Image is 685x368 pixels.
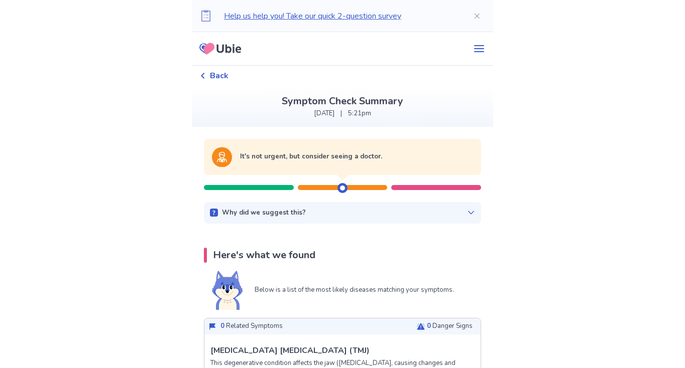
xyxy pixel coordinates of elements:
p: Why did we suggest this? [222,208,306,218]
img: Shiba [212,271,243,310]
p: [DATE] [314,109,334,119]
span: 0 [220,321,224,330]
p: Related Symptoms [220,321,283,331]
span: 0 [427,321,431,330]
p: Danger Signs [427,321,473,331]
p: It's not urgent, but consider seeing a doctor. [240,152,382,162]
p: 5:21pm [348,109,371,119]
p: Symptom Check Summary [200,94,485,109]
span: Back [210,70,229,82]
p: Here's what we found [213,248,315,263]
button: menu [465,39,493,59]
p: Below is a list of the most likely diseases matching your symptoms. [255,285,454,295]
p: [MEDICAL_DATA] [MEDICAL_DATA] (TMJ) [210,344,370,356]
p: | [340,109,342,119]
p: Help us help you! Take our quick 2-question survey [224,10,457,22]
